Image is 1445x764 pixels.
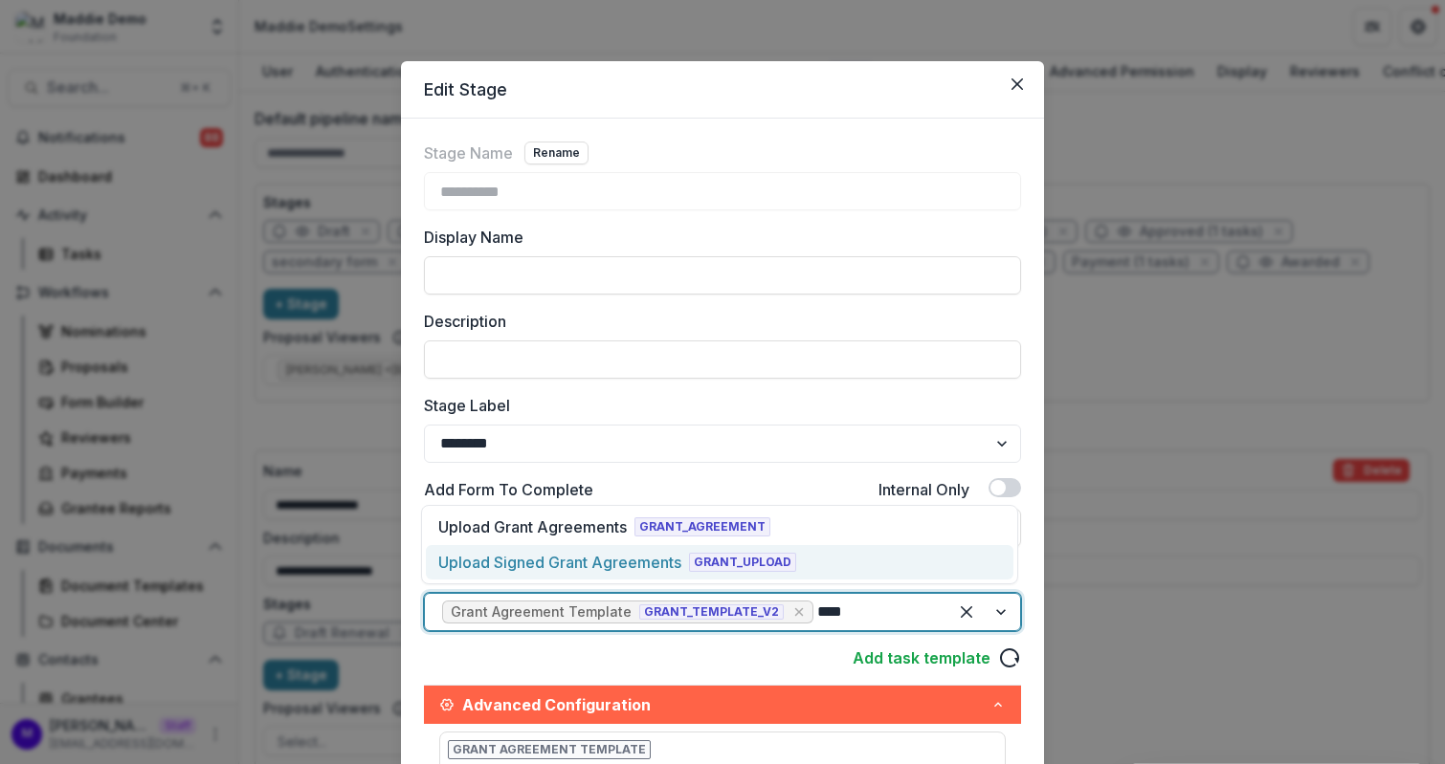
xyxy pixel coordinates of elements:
[424,478,593,501] label: Add Form To Complete
[438,551,681,574] div: Upload Signed Grant Agreements
[951,597,982,627] div: Clear selected options
[853,646,990,669] a: Add task template
[401,61,1044,119] header: Edit Stage
[639,604,784,620] span: GRANT_TEMPLATE_V2
[424,686,1021,724] button: Advanced Configuration
[998,646,1021,669] svg: reload
[448,740,651,759] span: Grant Agreement Template
[438,515,627,538] div: Upload Grant Agreements
[424,394,1010,417] label: Stage Label
[524,142,589,164] button: Rename
[634,517,770,536] span: GRANT_AGREEMENT
[424,310,1010,333] label: Description
[462,693,990,716] span: Advanced Configuration
[878,478,969,501] label: Internal Only
[1002,69,1033,99] button: Close
[424,142,513,164] label: Stage Name
[789,602,809,622] div: Remove [object Object]
[689,553,796,572] span: GRANT_UPLOAD
[424,226,1010,249] label: Display Name
[451,604,632,621] div: Grant Agreement Template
